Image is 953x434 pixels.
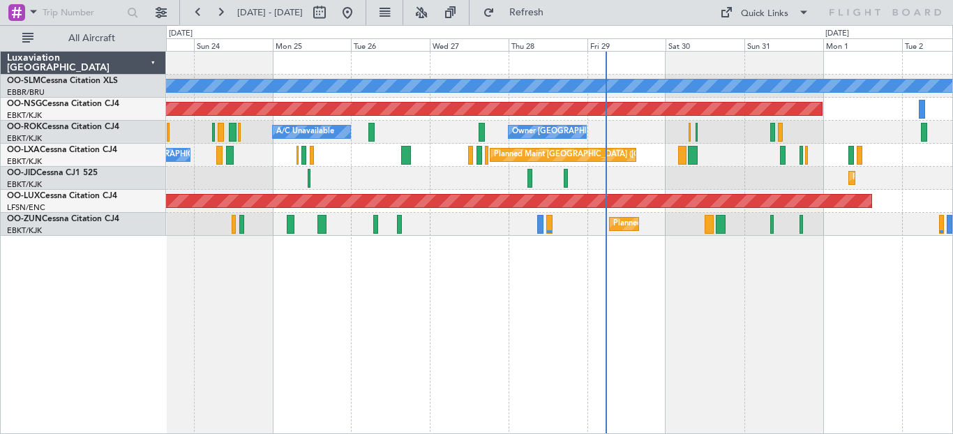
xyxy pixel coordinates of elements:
[7,179,42,190] a: EBKT/KJK
[276,121,334,142] div: A/C Unavailable
[7,123,42,131] span: OO-ROK
[7,100,42,108] span: OO-NSG
[494,144,746,165] div: Planned Maint [GEOGRAPHIC_DATA] ([GEOGRAPHIC_DATA] National)
[7,192,117,200] a: OO-LUXCessna Citation CJ4
[43,2,123,23] input: Trip Number
[7,146,40,154] span: OO-LXA
[7,110,42,121] a: EBKT/KJK
[7,169,98,177] a: OO-JIDCessna CJ1 525
[512,121,700,142] div: Owner [GEOGRAPHIC_DATA]-[GEOGRAPHIC_DATA]
[7,156,42,167] a: EBKT/KJK
[7,215,42,223] span: OO-ZUN
[497,8,556,17] span: Refresh
[15,27,151,50] button: All Aircraft
[36,33,147,43] span: All Aircraft
[7,133,42,144] a: EBKT/KJK
[430,38,509,51] div: Wed 27
[7,87,45,98] a: EBBR/BRU
[613,214,776,234] div: Planned Maint Kortrijk-[GEOGRAPHIC_DATA]
[7,202,45,213] a: LFSN/ENC
[169,28,193,40] div: [DATE]
[7,192,40,200] span: OO-LUX
[509,38,587,51] div: Thu 28
[476,1,560,24] button: Refresh
[825,28,849,40] div: [DATE]
[7,100,119,108] a: OO-NSGCessna Citation CJ4
[666,38,744,51] div: Sat 30
[744,38,823,51] div: Sun 31
[7,77,40,85] span: OO-SLM
[741,7,788,21] div: Quick Links
[7,146,117,154] a: OO-LXACessna Citation CJ4
[194,38,273,51] div: Sun 24
[7,123,119,131] a: OO-ROKCessna Citation CJ4
[823,38,902,51] div: Mon 1
[351,38,430,51] div: Tue 26
[7,169,36,177] span: OO-JID
[7,215,119,223] a: OO-ZUNCessna Citation CJ4
[587,38,666,51] div: Fri 29
[237,6,303,19] span: [DATE] - [DATE]
[7,225,42,236] a: EBKT/KJK
[273,38,352,51] div: Mon 25
[7,77,118,85] a: OO-SLMCessna Citation XLS
[713,1,816,24] button: Quick Links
